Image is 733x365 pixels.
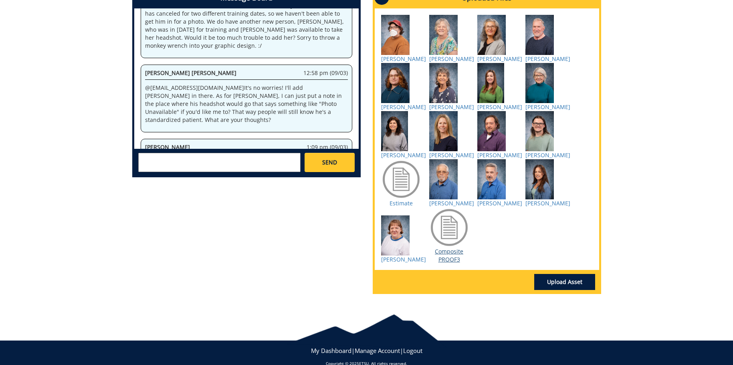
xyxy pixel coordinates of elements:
[322,158,337,166] span: SEND
[435,247,463,263] a: Composite PROOF3
[534,274,595,290] a: Upload Asset
[381,103,426,111] a: [PERSON_NAME]
[303,69,348,77] span: 12:58 pm (09/03)
[381,151,426,159] a: [PERSON_NAME]
[381,55,426,63] a: [PERSON_NAME]
[305,153,354,172] a: SEND
[145,143,190,151] span: [PERSON_NAME]
[477,103,522,111] a: [PERSON_NAME]
[477,151,522,159] a: [PERSON_NAME]
[145,84,348,124] p: @ [EMAIL_ADDRESS][DOMAIN_NAME] It's no worries! I'll add [PERSON_NAME] in there. As for [PERSON_N...
[429,199,474,207] a: [PERSON_NAME]
[429,151,474,159] a: [PERSON_NAME]
[145,2,348,50] p: @ [EMAIL_ADDRESS][DOMAIN_NAME] Yes, unfortunately, [PERSON_NAME] has canceled for two different t...
[429,103,474,111] a: [PERSON_NAME]
[429,55,474,63] a: [PERSON_NAME]
[525,55,570,63] a: [PERSON_NAME]
[145,69,236,77] span: [PERSON_NAME] [PERSON_NAME]
[403,347,422,355] a: Logout
[355,347,400,355] a: Manage Account
[138,153,301,172] textarea: messageToSend
[525,151,570,159] a: [PERSON_NAME]
[477,55,522,63] a: [PERSON_NAME]
[477,199,522,207] a: [PERSON_NAME]
[525,103,570,111] a: [PERSON_NAME]
[381,255,426,263] a: [PERSON_NAME]
[307,143,348,151] span: 1:09 pm (09/03)
[311,347,351,355] a: My Dashboard
[525,199,570,207] a: [PERSON_NAME]
[390,199,413,207] a: Estimate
